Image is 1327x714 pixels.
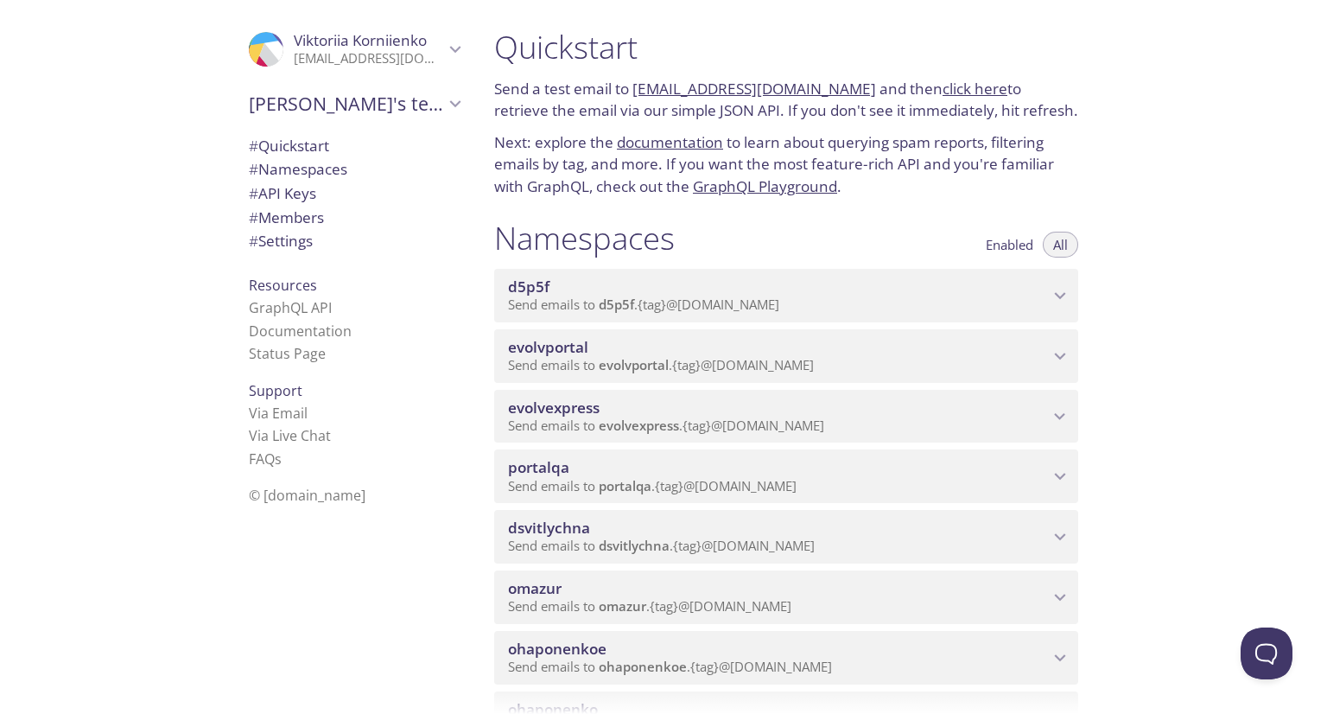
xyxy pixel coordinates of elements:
div: Team Settings [235,229,473,253]
div: dsvitlychna namespace [494,510,1078,564]
span: omazur [508,578,562,598]
span: [PERSON_NAME]'s team [249,92,444,116]
span: Send emails to . {tag} @[DOMAIN_NAME] [508,658,832,675]
div: Quickstart [235,134,473,158]
span: Viktoriia Korniienko [294,30,427,50]
p: Send a test email to and then to retrieve the email via our simple JSON API. If you don't see it ... [494,78,1078,122]
span: Send emails to . {tag} @[DOMAIN_NAME] [508,477,797,494]
a: Via Email [249,404,308,423]
span: portalqa [599,477,651,494]
span: Send emails to . {tag} @[DOMAIN_NAME] [508,417,824,434]
span: Namespaces [249,159,347,179]
span: Quickstart [249,136,329,156]
div: evolvexpress namespace [494,390,1078,443]
span: ohaponenkoe [508,639,606,659]
div: d5p5f namespace [494,269,1078,322]
span: evolvportal [508,337,588,357]
span: Send emails to . {tag} @[DOMAIN_NAME] [508,537,815,554]
div: evolvportal namespace [494,329,1078,383]
h1: Quickstart [494,28,1078,67]
div: API Keys [235,182,473,206]
button: Enabled [975,232,1044,258]
span: # [249,136,258,156]
span: Send emails to . {tag} @[DOMAIN_NAME] [508,356,814,373]
div: Members [235,206,473,230]
div: Evolv's team [235,81,473,126]
span: # [249,207,258,227]
a: documentation [617,132,723,152]
span: Resources [249,276,317,295]
span: Members [249,207,324,227]
span: © [DOMAIN_NAME] [249,486,365,505]
span: dsvitlychna [599,537,670,554]
span: Send emails to . {tag} @[DOMAIN_NAME] [508,296,779,313]
h1: Namespaces [494,219,675,258]
span: Support [249,381,302,400]
a: click here [943,79,1007,99]
div: ohaponenkoe namespace [494,631,1078,685]
span: evolvexpress [599,417,679,434]
span: # [249,231,258,251]
a: FAQ [249,449,282,469]
div: Viktoriia Korniienko [235,21,473,78]
div: portalqa namespace [494,449,1078,503]
span: Settings [249,231,313,251]
p: Next: explore the to learn about querying spam reports, filtering emails by tag, and more. If you... [494,131,1078,198]
span: omazur [599,597,646,615]
a: GraphQL API [249,298,332,317]
span: evolvportal [599,356,669,373]
span: evolvexpress [508,398,600,418]
div: omazur namespace [494,571,1078,624]
span: # [249,159,258,179]
span: d5p5f [599,296,634,313]
a: Status Page [249,344,326,363]
span: # [249,183,258,203]
button: All [1043,232,1078,258]
p: [EMAIL_ADDRESS][DOMAIN_NAME] [294,50,444,67]
iframe: Help Scout Beacon - Open [1241,628,1292,679]
a: [EMAIL_ADDRESS][DOMAIN_NAME] [632,79,876,99]
span: Send emails to . {tag} @[DOMAIN_NAME] [508,597,791,615]
span: d5p5f [508,277,549,296]
span: portalqa [508,457,569,477]
a: Documentation [249,322,352,341]
span: s [275,449,282,469]
div: Namespaces [235,157,473,182]
span: API Keys [249,183,316,203]
span: dsvitlychna [508,518,590,538]
a: Via Live Chat [249,426,331,445]
span: ohaponenkoe [599,658,687,675]
a: GraphQL Playground [693,176,837,196]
